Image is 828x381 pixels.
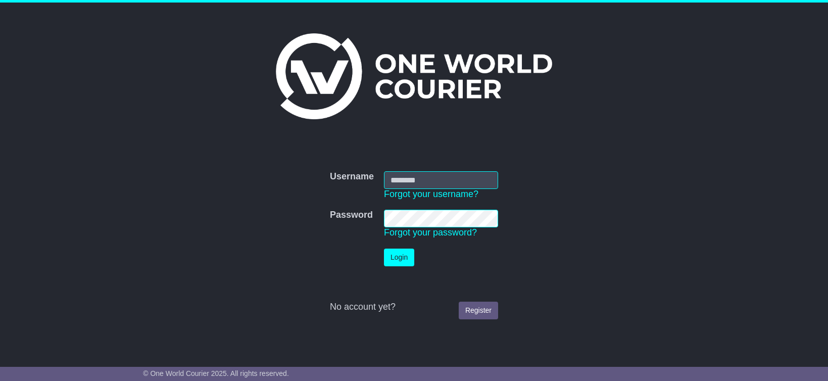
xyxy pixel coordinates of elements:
[384,249,414,266] button: Login
[330,210,373,221] label: Password
[276,33,552,119] img: One World
[384,227,477,237] a: Forgot your password?
[384,189,478,199] a: Forgot your username?
[459,302,498,319] a: Register
[330,302,498,313] div: No account yet?
[143,369,289,377] span: © One World Courier 2025. All rights reserved.
[330,171,374,182] label: Username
